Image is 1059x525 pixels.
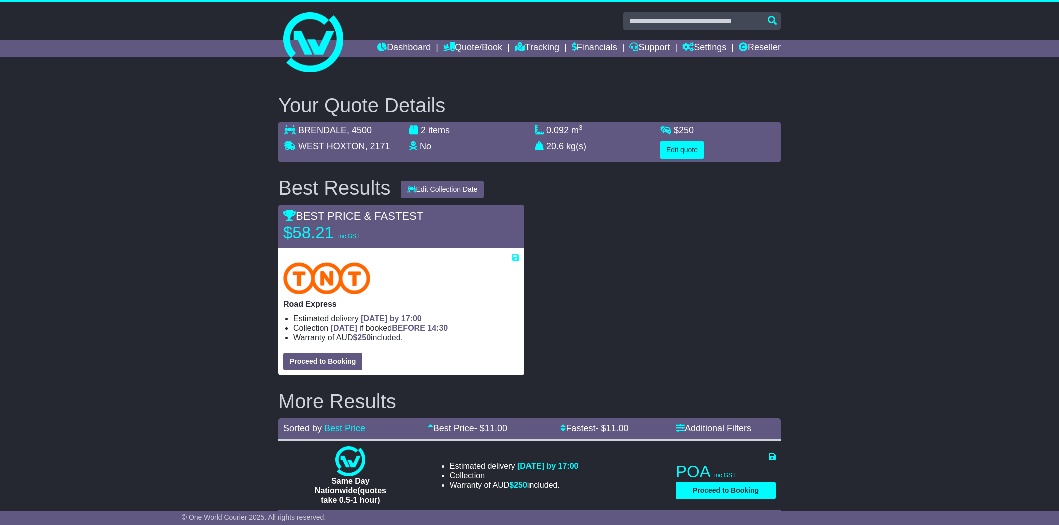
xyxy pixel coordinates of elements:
[629,40,670,57] a: Support
[566,141,586,151] span: kg(s)
[331,324,448,332] span: if booked
[278,94,781,116] h2: Your Quote Details
[283,223,408,243] p: $58.21
[298,141,365,151] span: WEST HOXTON
[517,462,579,470] span: [DATE] by 17:00
[474,423,507,433] span: - $
[182,513,326,521] span: © One World Courier 2025. All rights reserved.
[546,125,569,135] span: 0.092
[293,323,519,333] li: Collection
[450,461,579,471] li: Estimated delivery
[571,125,583,135] span: m
[357,333,371,342] span: 250
[572,40,617,57] a: Financials
[293,314,519,323] li: Estimated delivery
[579,124,583,131] sup: 3
[298,125,347,135] span: BRENDALE
[428,423,507,433] a: Best Price- $11.00
[331,324,357,332] span: [DATE]
[377,40,431,57] a: Dashboard
[595,423,628,433] span: - $
[676,423,751,433] a: Additional Filters
[682,40,726,57] a: Settings
[278,390,781,412] h2: More Results
[283,210,423,222] span: BEST PRICE & FASTEST
[283,423,322,433] span: Sorted by
[324,423,365,433] a: Best Price
[509,481,527,489] span: $
[679,125,694,135] span: 250
[401,181,484,198] button: Edit Collection Date
[335,446,365,476] img: One World Courier: Same Day Nationwide(quotes take 0.5-1 hour)
[674,125,694,135] span: $
[714,472,736,479] span: inc GST
[660,141,704,159] button: Edit quote
[546,141,564,151] span: 20.6
[428,125,450,135] span: items
[283,353,362,370] button: Proceed to Booking
[450,480,579,490] li: Warranty of AUD included.
[739,40,781,57] a: Reseller
[420,141,431,151] span: No
[676,482,776,499] button: Proceed to Booking
[353,333,371,342] span: $
[421,125,426,135] span: 2
[283,299,519,309] p: Road Express
[293,333,519,342] li: Warranty of AUD included.
[560,423,628,433] a: Fastest- $11.00
[338,233,360,240] span: inc GST
[315,477,386,504] span: Same Day Nationwide(quotes take 0.5-1 hour)
[361,314,422,323] span: [DATE] by 17:00
[347,125,372,135] span: , 4500
[515,40,559,57] a: Tracking
[365,141,390,151] span: , 2171
[427,324,448,332] span: 14:30
[450,471,579,480] li: Collection
[392,324,425,332] span: BEFORE
[606,423,628,433] span: 11.00
[273,177,396,199] div: Best Results
[485,423,507,433] span: 11.00
[676,462,776,482] p: POA
[514,481,527,489] span: 250
[443,40,502,57] a: Quote/Book
[283,262,370,294] img: TNT Domestic: Road Express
